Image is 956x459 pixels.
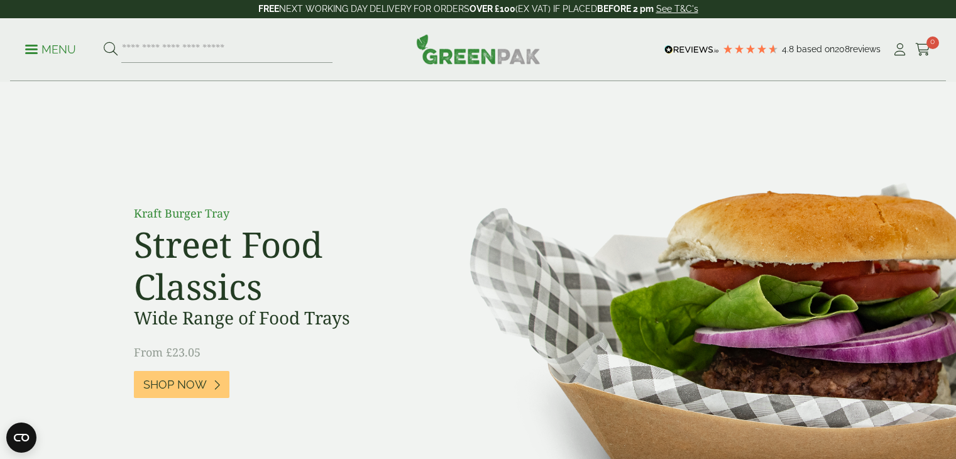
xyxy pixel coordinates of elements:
[6,423,36,453] button: Open CMP widget
[258,4,279,14] strong: FREE
[134,307,417,329] h3: Wide Range of Food Trays
[915,43,931,56] i: Cart
[134,345,201,360] span: From £23.05
[134,205,417,222] p: Kraft Burger Tray
[470,4,515,14] strong: OVER £100
[926,36,939,49] span: 0
[25,42,76,55] a: Menu
[134,371,229,398] a: Shop Now
[25,42,76,57] p: Menu
[134,223,417,307] h2: Street Food Classics
[782,44,796,54] span: 4.8
[143,378,207,392] span: Shop Now
[722,43,779,55] div: 4.79 Stars
[892,43,908,56] i: My Account
[915,40,931,59] a: 0
[835,44,850,54] span: 208
[597,4,654,14] strong: BEFORE 2 pm
[656,4,698,14] a: See T&C's
[664,45,719,54] img: REVIEWS.io
[416,34,541,64] img: GreenPak Supplies
[796,44,835,54] span: Based on
[850,44,881,54] span: reviews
